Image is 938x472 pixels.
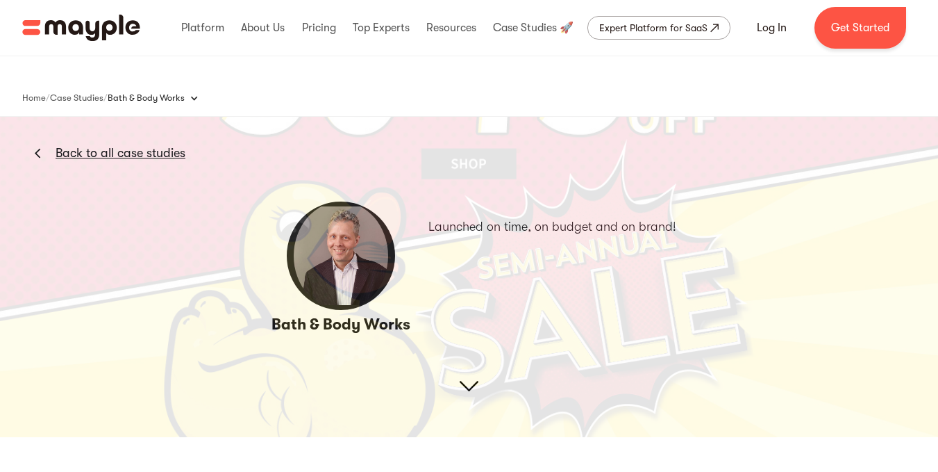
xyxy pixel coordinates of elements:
[599,19,707,36] div: Expert Platform for SaaS
[740,11,803,44] a: Log In
[22,90,46,106] a: Home
[349,6,413,50] div: Top Experts
[299,6,340,50] div: Pricing
[237,6,288,50] div: About Us
[46,91,50,105] div: /
[50,90,103,106] a: Case Studies
[108,91,185,105] div: Bath & Body Works
[587,16,730,40] a: Expert Platform for SaaS
[814,7,906,49] a: Get Started
[423,6,480,50] div: Resources
[22,15,140,41] a: home
[108,84,212,112] div: Bath & Body Works
[22,15,140,41] img: Mayple logo
[103,91,108,105] div: /
[56,145,185,161] a: Back to all case studies
[178,6,228,50] div: Platform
